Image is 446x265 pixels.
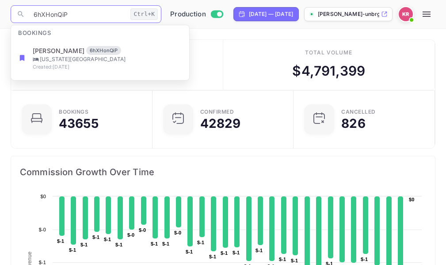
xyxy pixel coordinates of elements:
div: 826 [341,117,365,130]
div: Ctrl+K [130,8,158,20]
p: [PERSON_NAME]-unbrg.[PERSON_NAME]... [318,10,379,18]
div: [DATE] — [DATE] [249,10,293,18]
span: 6hXHonQiP [86,47,121,54]
img: Kobus Roux [399,7,413,21]
text: $-0 [39,227,46,232]
p: Created: [DATE] [33,63,182,71]
text: $-1 [197,240,204,245]
span: Production [170,9,206,19]
text: $-1 [162,241,169,246]
text: $-1 [69,247,76,253]
text: $-1 [57,238,64,244]
text: $-0 [174,230,181,235]
div: 42829 [200,117,241,130]
text: $-1 [104,237,111,242]
text: $-0 [139,227,146,233]
text: $0 [40,194,46,199]
text: $-1 [186,249,193,254]
text: $-1 [151,241,158,246]
text: $-1 [233,250,240,255]
text: $-1 [92,234,99,240]
text: $-1 [39,260,46,265]
text: $-1 [291,258,298,263]
text: $-0 [127,232,134,238]
text: $-1 [115,242,122,247]
p: [US_STATE][GEOGRAPHIC_DATA] [33,55,182,63]
text: $-1 [361,257,368,262]
p: [PERSON_NAME] [33,46,84,55]
text: $-1 [221,250,228,256]
span: Commission Growth Over Time [20,165,426,179]
input: Search (e.g. bookings, documentation) [28,5,127,23]
div: Total volume [305,49,352,57]
span: Bookings [11,24,58,38]
div: CANCELLED [341,109,376,115]
div: Confirmed [200,109,234,115]
text: $0 [409,197,415,202]
text: $-1 [255,248,263,253]
div: Switch to Sandbox mode [167,9,226,19]
text: $-1 [80,242,88,247]
text: $-1 [209,254,216,259]
div: 43655 [59,117,99,130]
div: Bookings [59,109,88,115]
div: $ 4,791,399 [292,61,365,81]
text: $-1 [279,257,286,262]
